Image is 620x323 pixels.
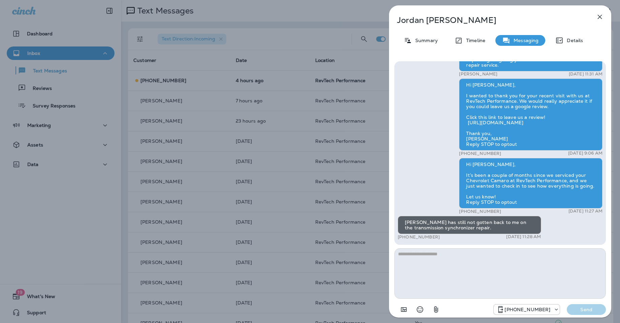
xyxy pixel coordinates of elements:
div: [PERSON_NAME] has still not gotten back to me on the transmission synchronizer repair. [398,216,541,234]
p: [PERSON_NAME] [459,71,497,77]
div: Hi [PERSON_NAME], It’s been a couple of months since we serviced your Chevrolet Camaro at RevTech... [459,158,602,208]
p: [PHONE_NUMBER] [459,208,501,214]
button: Add in a premade template [397,303,411,316]
p: [PHONE_NUMBER] [504,307,550,312]
p: [DATE] 11:28 AM [506,234,541,239]
p: Messaging [510,38,539,43]
div: +1 (571) 520-7309 [494,305,560,314]
p: [DATE] 11:27 AM [568,208,602,214]
p: [PHONE_NUMBER] [398,234,440,240]
p: Details [563,38,583,43]
p: Summary [412,38,438,43]
p: Jordan [PERSON_NAME] [397,15,581,25]
p: [DATE] 11:31 AM [569,71,602,77]
p: [PHONE_NUMBER] [459,151,501,156]
p: [DATE] 9:06 AM [568,151,602,156]
div: Hi [PERSON_NAME], I wanted to thank you for your recent visit with us at RevTech Performance. We ... [459,78,602,151]
button: Select an emoji [413,303,427,316]
p: Timeline [463,38,485,43]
